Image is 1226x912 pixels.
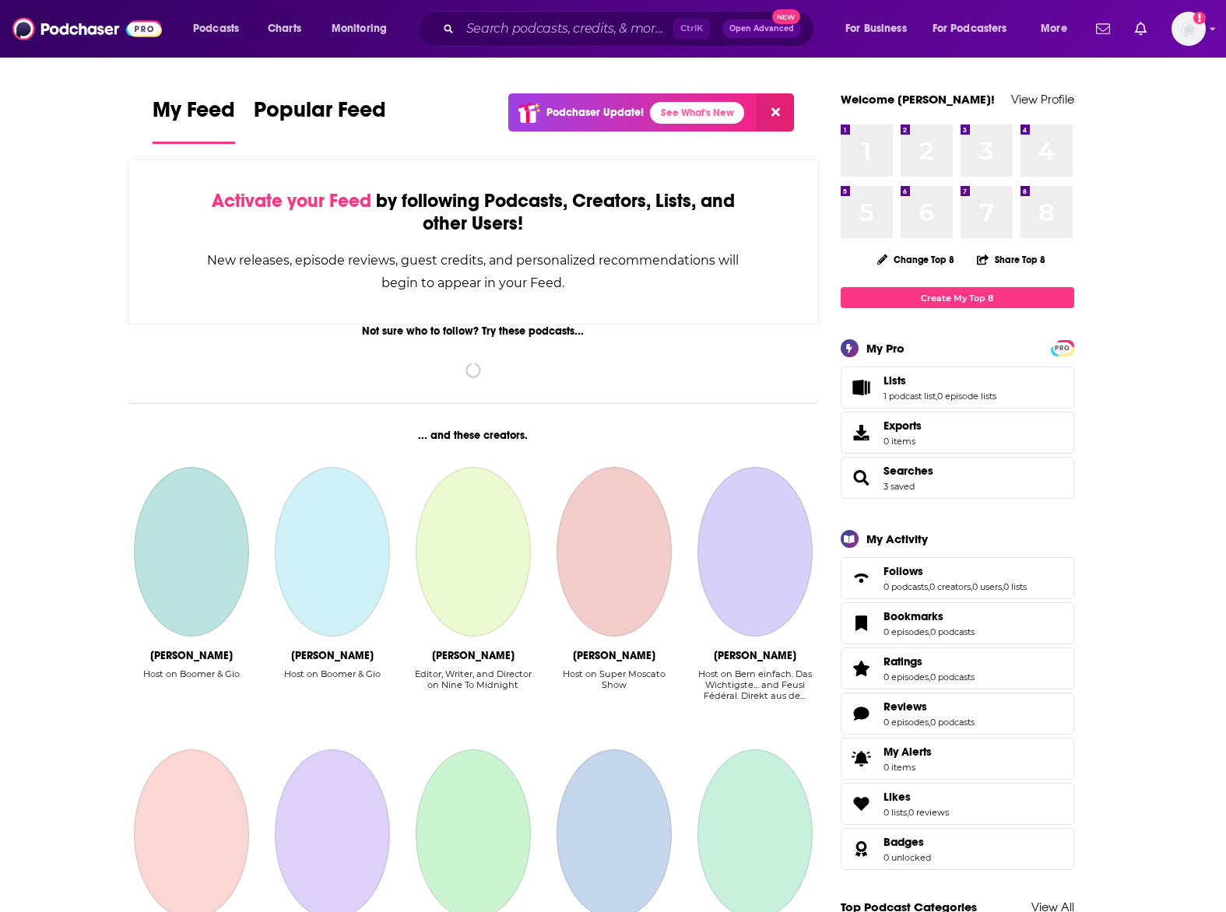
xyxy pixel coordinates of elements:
a: Follows [883,564,1027,578]
span: Ratings [883,654,922,668]
span: Podcasts [193,18,239,40]
span: Lists [883,374,906,388]
a: Searches [883,464,933,478]
a: 1 podcast list [883,391,936,402]
span: , [929,672,930,682]
span: My Alerts [883,745,932,759]
span: Monitoring [332,18,387,40]
span: 0 items [883,762,932,773]
span: For Business [845,18,907,40]
a: Bookmarks [846,612,877,634]
a: Searches [846,467,877,489]
span: Bookmarks [883,609,943,623]
a: Motzie Dapul [416,467,531,637]
a: Ratings [846,658,877,679]
svg: Add a profile image [1193,12,1206,24]
a: Vincent Moscato [557,467,672,637]
span: Likes [841,783,1074,825]
a: 0 episode lists [937,391,996,402]
span: 0 items [883,436,922,447]
a: 0 podcasts [883,581,928,592]
span: Reviews [841,693,1074,735]
span: Searches [841,457,1074,499]
a: 0 lists [883,807,907,818]
div: Host on Boomer & Gio [284,668,381,702]
div: Dominik Feusi [714,649,796,662]
a: Welcome [PERSON_NAME]! [841,92,995,107]
span: , [1002,581,1003,592]
span: Exports [846,422,877,444]
a: Dominik Feusi [697,467,813,637]
div: Editor, Writer, and Director on Nine To Midnight [409,668,537,702]
span: Lists [841,367,1074,409]
button: Open AdvancedNew [722,19,801,38]
span: Activate your Feed [212,189,371,212]
a: 0 creators [929,581,971,592]
span: Exports [883,419,922,433]
a: Exports [841,412,1074,454]
span: For Podcasters [933,18,1007,40]
a: 0 episodes [883,717,929,728]
span: Badges [841,828,1074,870]
a: 0 podcasts [930,717,975,728]
span: Reviews [883,700,927,714]
a: My Alerts [841,738,1074,780]
a: Likes [883,790,949,804]
span: Bookmarks [841,602,1074,644]
span: , [929,626,930,637]
a: Ratings [883,654,975,668]
a: PRO [1053,342,1072,353]
div: Editor, Writer, and Director on Nine To Midnight [409,668,537,690]
a: Reviews [846,703,877,724]
span: , [971,581,972,592]
img: Podchaser - Follow, Share and Rate Podcasts [12,14,162,44]
span: Follows [883,564,923,578]
div: Host on Super Moscato Show [550,668,678,702]
div: Host on Bern einfach. Das Wichtigste… and Feusi Fédéral. Direkt aus de… [690,668,819,702]
p: Podchaser Update! [546,106,644,119]
span: PRO [1053,342,1072,354]
div: Host on Boomer & Gio [284,668,381,679]
div: Host on Boomer & Gio [143,668,240,679]
a: Boomer Esiason [134,467,249,637]
a: See What's New [650,102,744,124]
span: , [929,717,930,728]
span: My Feed [153,96,235,132]
a: 0 unlocked [883,852,931,863]
a: My Feed [153,96,235,144]
a: Popular Feed [254,96,386,144]
input: Search podcasts, credits, & more... [460,16,673,41]
span: New [772,9,800,24]
a: 0 lists [1003,581,1027,592]
a: Follows [846,567,877,589]
a: Bookmarks [883,609,975,623]
span: , [907,807,908,818]
a: 0 podcasts [930,672,975,682]
span: , [928,581,929,592]
span: Charts [268,18,301,40]
span: Likes [883,790,911,804]
div: Boomer Esiason [150,649,233,662]
div: Not sure who to follow? Try these podcasts... [128,324,820,338]
span: , [936,391,937,402]
a: Badges [846,838,877,860]
button: Share Top 8 [976,244,1046,275]
span: Open Advanced [729,25,794,33]
div: ... and these creators. [128,429,820,442]
span: More [1041,18,1067,40]
div: My Pro [866,341,905,356]
div: My Activity [866,531,928,546]
a: View Profile [1011,92,1074,107]
div: New releases, episode reviews, guest credits, and personalized recommendations will begin to appe... [206,249,741,294]
a: 0 episodes [883,626,929,637]
button: Change Top 8 [868,250,964,269]
div: Vincent Moscato [573,649,655,662]
div: Host on Super Moscato Show [550,668,678,690]
span: Logged in as anna.andree [1172,12,1206,46]
button: open menu [834,16,926,41]
span: Ratings [841,647,1074,689]
span: My Alerts [846,748,877,770]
